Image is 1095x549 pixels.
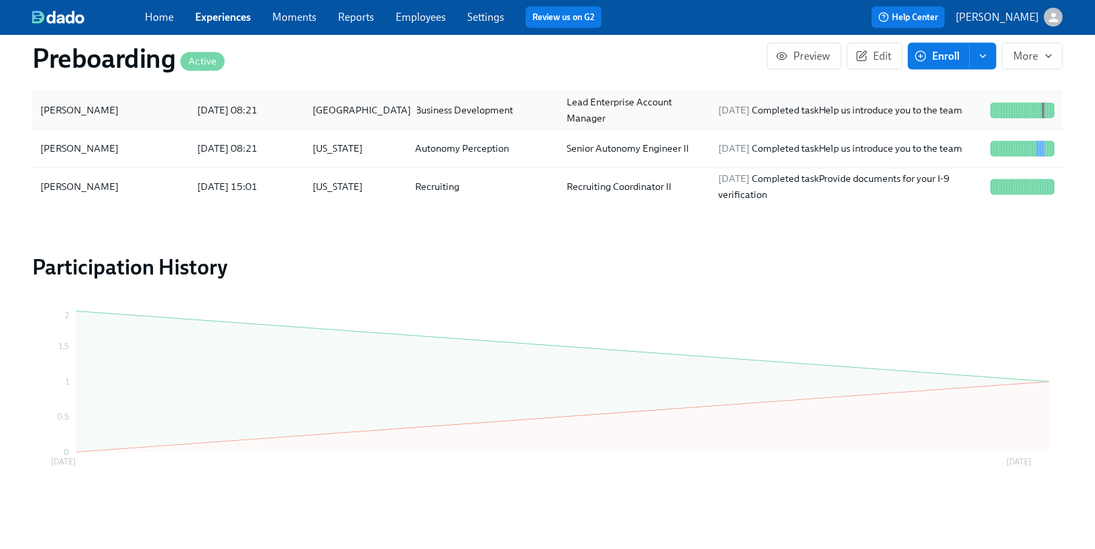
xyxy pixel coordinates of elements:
h2: Participation History [32,254,1063,281]
div: [US_STATE] [308,179,405,195]
div: Completed task Help us introduce you to the team [713,141,985,157]
a: Experiences [195,11,251,23]
div: [PERSON_NAME] [35,141,186,157]
span: Preview [779,50,830,63]
div: Completed task Provide documents for your I-9 verification [713,171,985,203]
span: Edit [858,50,891,63]
tspan: 0.5 [57,413,69,422]
div: Recruiting Coordinator II [561,179,707,195]
a: Home [145,11,174,23]
button: Preview [767,43,842,70]
div: [DATE] 08:21 [192,141,302,157]
button: Edit [847,43,903,70]
div: [US_STATE] [308,141,405,157]
button: Review us on G2 [526,7,601,28]
a: Review us on G2 [532,11,595,24]
div: [GEOGRAPHIC_DATA] [308,103,417,119]
a: Employees [396,11,446,23]
img: dado [32,11,84,24]
div: [PERSON_NAME] [35,179,186,195]
tspan: 1 [66,377,69,387]
div: Lead Enterprise Account Manager [561,95,707,127]
tspan: [DATE] [1006,458,1031,467]
a: Moments [272,11,316,23]
span: Enroll [917,50,960,63]
button: [PERSON_NAME] [956,8,1063,27]
div: [PERSON_NAME][DATE] 08:21[GEOGRAPHIC_DATA]Business DevelopmentLead Enterprise Account Manager[DAT... [32,92,1063,130]
span: Active [180,57,225,67]
button: Enroll [908,43,970,70]
div: [PERSON_NAME] [35,103,186,119]
div: [DATE] 15:01 [192,179,302,195]
button: More [1002,43,1063,70]
span: More [1013,50,1051,63]
div: Recruiting [410,179,556,195]
button: enroll [970,43,996,70]
tspan: 1.5 [59,342,69,352]
a: Settings [467,11,504,23]
div: Autonomy Perception [410,141,556,157]
h1: Preboarding [32,43,225,75]
tspan: [DATE] [51,458,76,467]
div: [PERSON_NAME][DATE] 08:21[US_STATE]Autonomy PerceptionSenior Autonomy Engineer II[DATE] Completed... [32,130,1063,168]
span: [DATE] [718,105,750,117]
a: dado [32,11,145,24]
span: [DATE] [718,173,750,185]
span: Help Center [878,11,938,24]
tspan: 2 [65,311,69,320]
div: [DATE] 08:21 [192,103,302,119]
span: [DATE] [718,143,750,155]
p: [PERSON_NAME] [956,10,1039,25]
div: Senior Autonomy Engineer II [561,141,707,157]
button: Help Center [872,7,945,28]
div: Completed task Help us introduce you to the team [713,103,985,119]
div: [PERSON_NAME][DATE] 15:01[US_STATE]RecruitingRecruiting Coordinator II[DATE] Completed taskProvid... [32,168,1063,206]
tspan: 0 [64,448,69,457]
a: Reports [338,11,374,23]
div: Business Development [410,103,556,119]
